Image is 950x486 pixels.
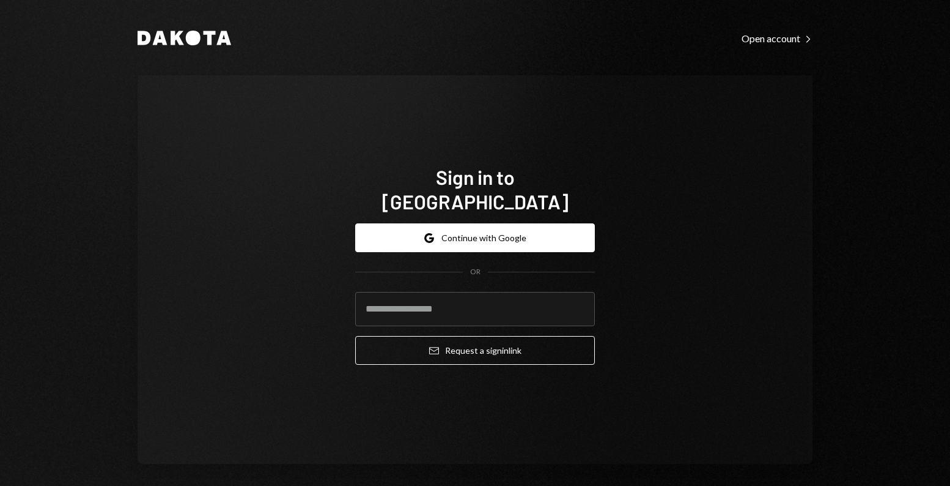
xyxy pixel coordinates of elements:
[355,165,595,214] h1: Sign in to [GEOGRAPHIC_DATA]
[355,223,595,252] button: Continue with Google
[355,336,595,365] button: Request a signinlink
[742,31,812,45] a: Open account
[470,267,481,277] div: OR
[742,32,812,45] div: Open account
